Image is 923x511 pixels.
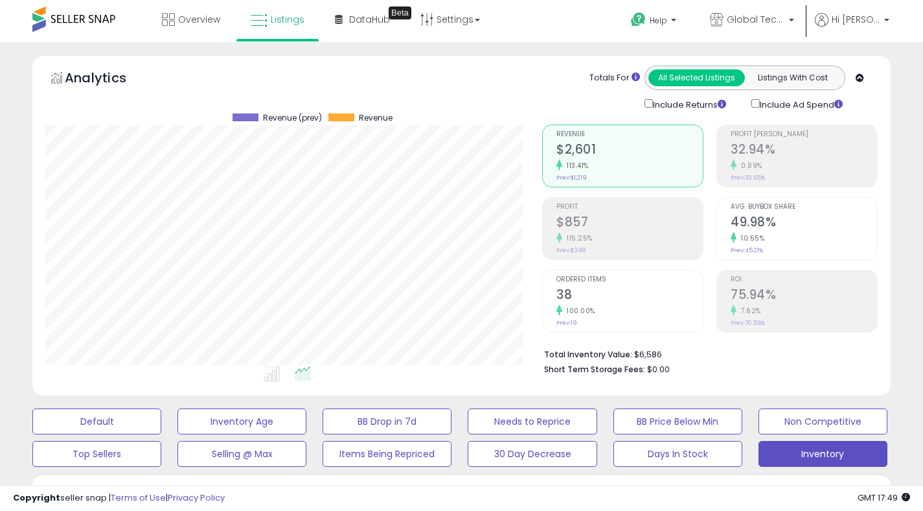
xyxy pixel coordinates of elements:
[544,364,645,375] b: Short Term Storage Fees:
[562,161,589,171] small: 113.41%
[736,306,761,316] small: 7.62%
[744,69,841,86] button: Listings With Cost
[32,441,161,467] button: Top Sellers
[621,2,689,42] a: Help
[544,346,868,361] li: $6,586
[178,13,220,26] span: Overview
[168,492,225,504] a: Privacy Policy
[32,409,161,434] button: Default
[556,215,703,232] h2: $857
[731,174,765,182] small: Prev: 32.65%
[613,441,742,467] button: Days In Stock
[556,319,577,327] small: Prev: 19
[556,246,586,254] small: Prev: $398
[323,441,451,467] button: Items Being Repriced
[13,492,225,505] div: seller snap | |
[589,72,640,84] div: Totals For
[556,276,703,283] span: Ordered Items
[562,306,595,316] small: 100.00%
[742,97,863,112] div: Include Ad Spend
[177,409,306,434] button: Inventory Age
[736,161,762,171] small: 0.89%
[13,492,60,504] strong: Copyright
[323,409,451,434] button: BB Drop in 7d
[65,69,152,90] h5: Analytics
[562,233,593,243] small: 115.25%
[556,287,703,305] h2: 38
[758,441,887,467] button: Inventory
[468,409,597,434] button: Needs to Reprice
[556,174,587,182] small: Prev: $1,219
[731,204,877,211] span: Avg. Buybox Share
[650,15,667,26] span: Help
[731,246,763,254] small: Prev: 45.21%
[731,142,877,160] h2: 32.94%
[468,441,597,467] button: 30 Day Decrease
[731,131,877,138] span: Profit [PERSON_NAME]
[648,69,745,86] button: All Selected Listings
[271,13,304,26] span: Listings
[349,13,390,26] span: DataHub
[556,142,703,160] h2: $2,601
[635,97,742,112] div: Include Returns
[758,409,887,434] button: Non Competitive
[556,204,703,211] span: Profit
[858,492,910,504] span: 2025-10-13 17:49 GMT
[815,13,889,42] a: Hi [PERSON_NAME]
[263,113,322,123] span: Revenue (prev)
[731,276,877,283] span: ROI
[613,409,742,434] button: BB Price Below Min
[731,215,877,232] h2: 49.98%
[731,319,765,327] small: Prev: 70.56%
[630,12,646,28] i: Get Help
[111,492,166,504] a: Terms of Use
[389,6,411,19] div: Tooltip anchor
[736,233,764,243] small: 10.55%
[832,13,880,26] span: Hi [PERSON_NAME]
[647,363,670,375] span: $0.00
[177,441,306,467] button: Selling @ Max
[359,113,393,123] span: Revenue
[556,131,703,138] span: Revenue
[727,13,785,26] span: Global Teck Worldwide [GEOGRAPHIC_DATA]
[731,287,877,305] h2: 75.94%
[544,349,632,360] b: Total Inventory Value:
